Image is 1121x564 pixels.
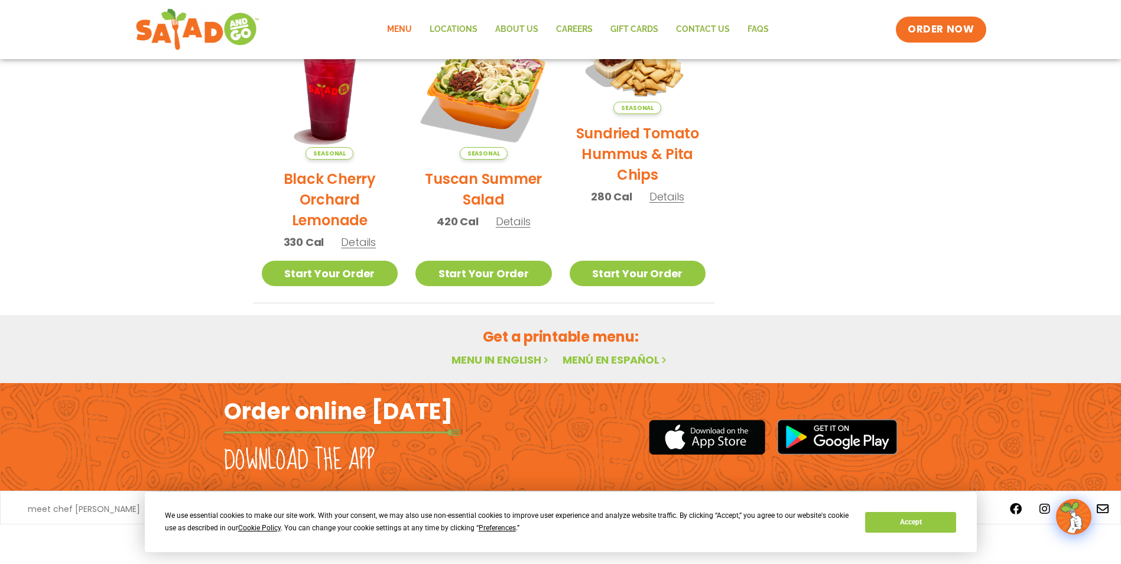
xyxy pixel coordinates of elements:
[145,492,977,552] div: Cookie Consent Prompt
[421,16,486,43] a: Locations
[739,16,778,43] a: FAQs
[415,168,552,210] h2: Tuscan Summer Salad
[253,326,869,347] h2: Get a printable menu:
[341,235,376,249] span: Details
[570,24,706,115] img: Product photo for Sundried Tomato Hummus & Pita Chips
[284,234,324,250] span: 330 Cal
[591,189,632,205] span: 280 Cal
[378,16,778,43] nav: Menu
[415,261,552,286] a: Start Your Order
[908,22,974,37] span: ORDER NOW
[667,16,739,43] a: Contact Us
[262,168,398,231] h2: Black Cherry Orchard Lemonade
[896,17,986,43] a: ORDER NOW
[547,16,602,43] a: Careers
[1057,500,1090,533] img: wpChatIcon
[613,102,661,114] span: Seasonal
[563,352,669,367] a: Menú en español
[437,213,479,229] span: 420 Cal
[306,147,353,160] span: Seasonal
[649,189,684,204] span: Details
[649,418,765,456] img: appstore
[238,524,281,532] span: Cookie Policy
[570,261,706,286] a: Start Your Order
[777,419,898,455] img: google_play
[135,6,260,53] img: new-SAG-logo-768×292
[479,524,516,532] span: Preferences
[165,510,851,534] div: We use essential cookies to make our site work. With your consent, we may also use non-essential ...
[378,16,421,43] a: Menu
[496,214,531,229] span: Details
[224,444,375,477] h2: Download the app
[460,147,508,160] span: Seasonal
[415,24,552,160] img: Product photo for Tuscan Summer Salad
[262,24,398,160] img: Product photo for Black Cherry Orchard Lemonade
[28,505,140,513] a: meet chef [PERSON_NAME]
[486,16,547,43] a: About Us
[865,512,956,533] button: Accept
[224,397,453,426] h2: Order online [DATE]
[570,123,706,185] h2: Sundried Tomato Hummus & Pita Chips
[262,261,398,286] a: Start Your Order
[451,352,551,367] a: Menu in English
[602,16,667,43] a: GIFT CARDS
[224,429,460,436] img: fork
